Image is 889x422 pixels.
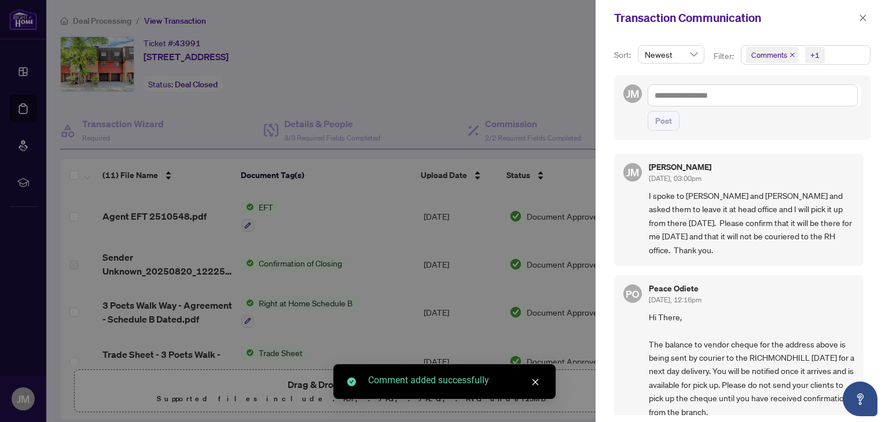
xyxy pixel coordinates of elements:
[531,378,539,386] span: close
[347,377,356,386] span: check-circle
[810,49,820,61] div: +1
[746,47,798,63] span: Comments
[626,86,639,102] span: JM
[859,14,867,22] span: close
[714,50,736,62] p: Filter:
[649,174,701,183] span: [DATE], 03:00pm
[843,382,877,416] button: Open asap
[648,111,679,131] button: Post
[789,52,795,58] span: close
[529,376,542,388] a: Close
[649,284,701,293] h5: Peace Odiete
[368,373,542,387] div: Comment added successfully
[626,164,639,180] span: JM
[649,295,701,304] span: [DATE], 12:16pm
[649,163,711,171] h5: [PERSON_NAME]
[626,286,639,301] span: PO
[614,49,633,61] p: Sort:
[751,49,787,61] span: Comments
[614,9,855,27] div: Transaction Communication
[649,189,854,257] span: I spoke to [PERSON_NAME] and [PERSON_NAME] and asked them to leave it at head office and I will p...
[645,46,697,63] span: Newest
